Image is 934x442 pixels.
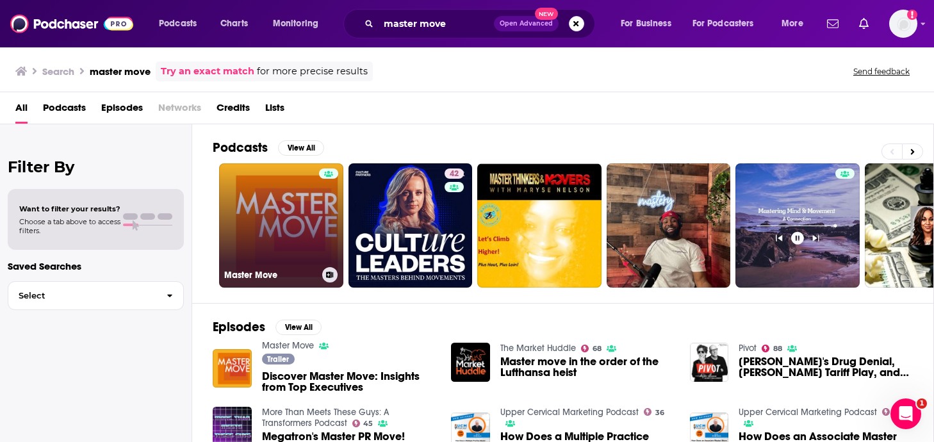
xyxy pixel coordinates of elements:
iframe: Intercom live chat [890,398,921,429]
span: 68 [593,346,602,352]
a: Master move in the order of the Lufthansa heist [500,356,675,378]
span: Monitoring [273,15,318,33]
img: Podchaser - Follow, Share and Rate Podcasts [10,12,133,36]
button: View All [275,320,322,335]
span: 45 [363,421,373,427]
h2: Episodes [213,319,265,335]
div: Search podcasts, credits, & more... [356,9,607,38]
span: For Podcasters [692,15,754,33]
button: open menu [684,13,773,34]
a: Charts [212,13,256,34]
h3: Master Move [224,270,317,281]
input: Search podcasts, credits, & more... [379,13,494,34]
a: 36 [644,408,664,416]
span: [PERSON_NAME]'s Drug Denial, [PERSON_NAME] Tariff Play, and [PERSON_NAME] Master Move [739,356,913,378]
a: PodcastsView All [213,140,324,156]
span: 42 [450,168,459,181]
button: Show profile menu [889,10,917,38]
a: Megatron's Master PR Move! [262,431,405,442]
button: Send feedback [849,66,914,77]
span: More [782,15,803,33]
span: Podcasts [159,15,197,33]
a: 42 [445,168,464,179]
a: Upper Cervical Marketing Podcast [739,407,877,418]
a: Upper Cervical Marketing Podcast [500,407,639,418]
a: Master Move [262,340,314,351]
a: Discover Master Move: Insights from Top Executives [262,371,436,393]
a: Master Move [219,163,343,288]
a: 36 [882,408,903,416]
a: All [15,97,28,124]
a: Elon's Drug Denial, Trump's Tariff Play, and Taylor Swift's Master Move [739,356,913,378]
span: Open Advanced [500,20,553,27]
a: 68 [581,345,602,352]
button: Select [8,281,184,310]
a: Show notifications dropdown [854,13,874,35]
span: New [535,8,558,20]
span: Want to filter your results? [19,204,120,213]
span: for more precise results [257,64,368,79]
a: 42 [348,163,473,288]
a: 88 [762,345,782,352]
a: EpisodesView All [213,319,322,335]
img: Discover Master Move: Insights from Top Executives [213,349,252,388]
button: Open AdvancedNew [494,16,559,31]
span: Logged in as hsmelter [889,10,917,38]
button: open menu [612,13,687,34]
h3: Search [42,65,74,78]
svg: Add a profile image [907,10,917,20]
a: 45 [352,420,373,427]
span: For Business [621,15,671,33]
a: Pivot [739,343,757,354]
a: Lists [265,97,284,124]
img: User Profile [889,10,917,38]
span: Charts [220,15,248,33]
a: Credits [217,97,250,124]
h3: master move [90,65,151,78]
button: open menu [773,13,819,34]
span: 1 [917,398,927,409]
span: Trailer [267,356,289,363]
h2: Filter By [8,158,184,176]
p: Saved Searches [8,260,184,272]
a: Show notifications dropdown [822,13,844,35]
span: 88 [773,346,782,352]
a: The Market Huddle [500,343,576,354]
h2: Podcasts [213,140,268,156]
a: More Than Meets These Guys: A Transformers Podcast [262,407,389,429]
a: Try an exact match [161,64,254,79]
span: 36 [655,410,664,416]
button: View All [278,140,324,156]
button: open menu [264,13,335,34]
a: Podcasts [43,97,86,124]
a: Episodes [101,97,143,124]
img: Elon's Drug Denial, Trump's Tariff Play, and Taylor Swift's Master Move [690,343,729,382]
span: Select [8,291,156,300]
span: Choose a tab above to access filters. [19,217,120,235]
button: open menu [150,13,213,34]
img: Master move in the order of the Lufthansa heist [451,343,490,382]
span: Networks [158,97,201,124]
